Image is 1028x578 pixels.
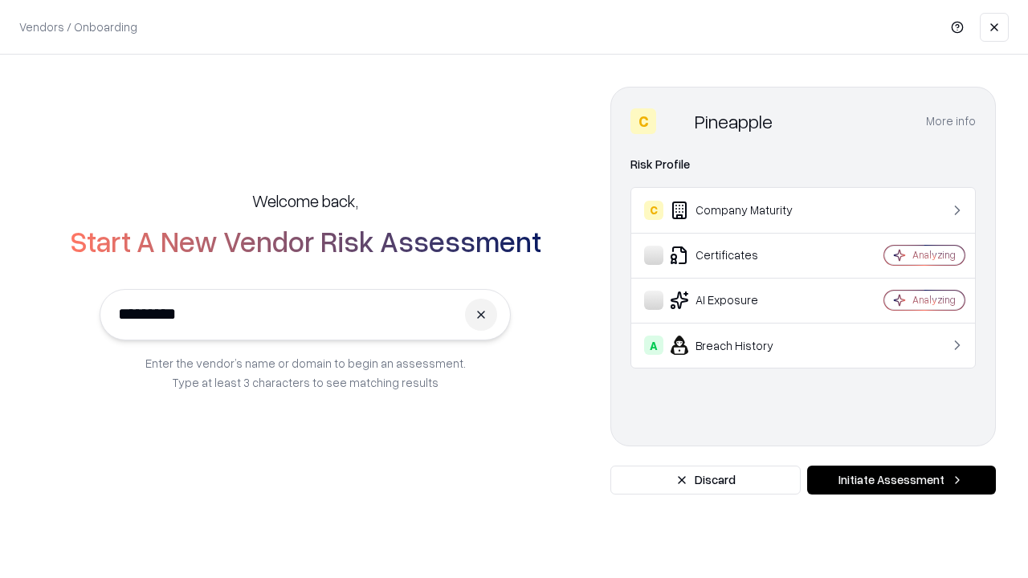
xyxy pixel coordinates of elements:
[630,155,976,174] div: Risk Profile
[644,291,836,310] div: AI Exposure
[145,353,466,392] p: Enter the vendor’s name or domain to begin an assessment. Type at least 3 characters to see match...
[807,466,996,495] button: Initiate Assessment
[663,108,688,134] img: Pineapple
[19,18,137,35] p: Vendors / Onboarding
[926,107,976,136] button: More info
[70,225,541,257] h2: Start A New Vendor Risk Assessment
[644,336,663,355] div: A
[912,293,956,307] div: Analyzing
[252,189,358,212] h5: Welcome back,
[644,336,836,355] div: Breach History
[644,246,836,265] div: Certificates
[644,201,663,220] div: C
[644,201,836,220] div: Company Maturity
[610,466,801,495] button: Discard
[695,108,773,134] div: Pineapple
[630,108,656,134] div: C
[912,248,956,262] div: Analyzing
